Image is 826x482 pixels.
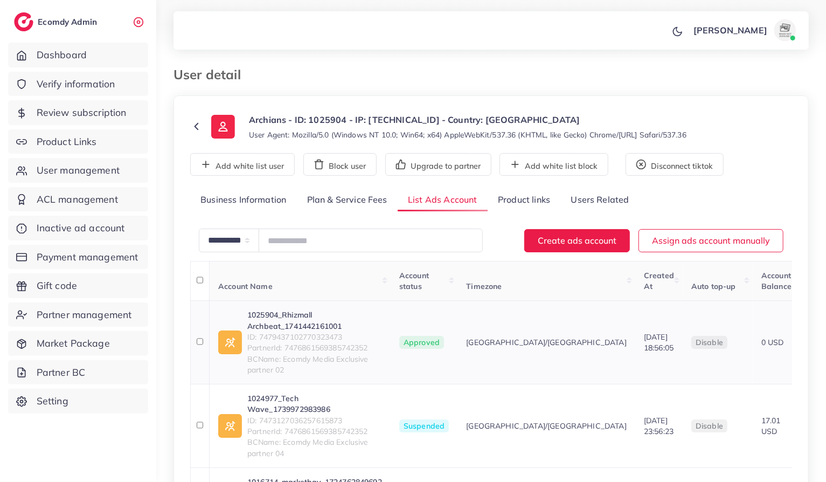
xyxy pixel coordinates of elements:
[8,43,148,67] a: Dashboard
[399,271,429,291] span: Account status
[247,354,382,376] span: BCName: Ecomdy Media Exclusive partner 02
[696,338,723,347] span: disable
[37,192,118,206] span: ACL management
[488,189,560,212] a: Product links
[37,48,87,62] span: Dashboard
[8,273,148,298] a: Gift code
[37,106,127,120] span: Review subscription
[14,12,33,31] img: logo
[691,281,736,291] span: Auto top-up
[8,187,148,212] a: ACL management
[247,332,382,342] span: ID: 7479437102770323473
[644,332,674,353] span: [DATE] 18:56:05
[8,158,148,183] a: User management
[693,24,767,37] p: [PERSON_NAME]
[173,67,249,82] h3: User detail
[247,309,382,332] a: 1025904_Rhizmall Archbeat_1741442161001
[466,337,627,348] span: [GEOGRAPHIC_DATA]/[GEOGRAPHIC_DATA]
[696,421,723,431] span: disable
[8,245,148,270] a: Payment management
[499,153,608,176] button: Add white list block
[190,189,297,212] a: Business Information
[8,129,148,154] a: Product Links
[644,271,674,291] span: Created At
[218,414,242,438] img: ic-ad-info.7fc67b75.svg
[8,302,148,327] a: Partner management
[211,115,235,139] img: ic-user-info.36bf1079.svg
[398,189,488,212] a: List Ads Account
[37,394,68,408] span: Setting
[524,229,630,252] button: Create ads account
[638,229,783,252] button: Assign ads account manually
[247,393,382,415] a: 1024977_Tech Wave_1739972983986
[218,281,273,291] span: Account Name
[8,100,148,125] a: Review subscription
[385,153,491,176] button: Upgrade to partner
[37,77,115,91] span: Verify information
[761,271,792,291] span: Account Balance
[8,216,148,240] a: Inactive ad account
[8,331,148,356] a: Market Package
[37,366,86,380] span: Partner BC
[247,426,382,437] span: PartnerId: 7476861569385742352
[626,153,724,176] button: Disconnect tiktok
[249,129,686,140] small: User Agent: Mozilla/5.0 (Windows NT 10.0; Win64; x64) AppleWebKit/537.36 (KHTML, like Gecko) Chro...
[37,221,125,235] span: Inactive ad account
[644,416,674,436] span: [DATE] 23:56:23
[399,336,444,349] span: Approved
[8,72,148,97] a: Verify information
[560,189,639,212] a: Users Related
[247,342,382,353] span: PartnerId: 7476861569385742352
[37,135,97,149] span: Product Links
[37,308,132,322] span: Partner management
[247,437,382,459] span: BCName: Ecomdy Media Exclusive partner 04
[466,421,627,431] span: [GEOGRAPHIC_DATA]/[GEOGRAPHIC_DATA]
[37,163,120,177] span: User management
[249,113,686,126] p: Archians - ID: 1025904 - IP: [TECHNICAL_ID] - Country: [GEOGRAPHIC_DATA]
[14,12,100,31] a: logoEcomdy Admin
[37,336,110,350] span: Market Package
[761,338,784,347] span: 0 USD
[38,17,100,27] h2: Ecomdy Admin
[8,389,148,414] a: Setting
[761,416,781,436] span: 17.01 USD
[303,153,377,176] button: Block user
[399,419,449,432] span: Suspended
[688,19,800,41] a: [PERSON_NAME]avatar
[218,330,242,354] img: ic-ad-info.7fc67b75.svg
[190,153,295,176] button: Add white list user
[37,250,138,264] span: Payment management
[37,279,77,293] span: Gift code
[774,19,796,41] img: avatar
[247,415,382,426] span: ID: 7473127036257615873
[297,189,398,212] a: Plan & Service Fees
[466,281,502,291] span: Timezone
[8,360,148,385] a: Partner BC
